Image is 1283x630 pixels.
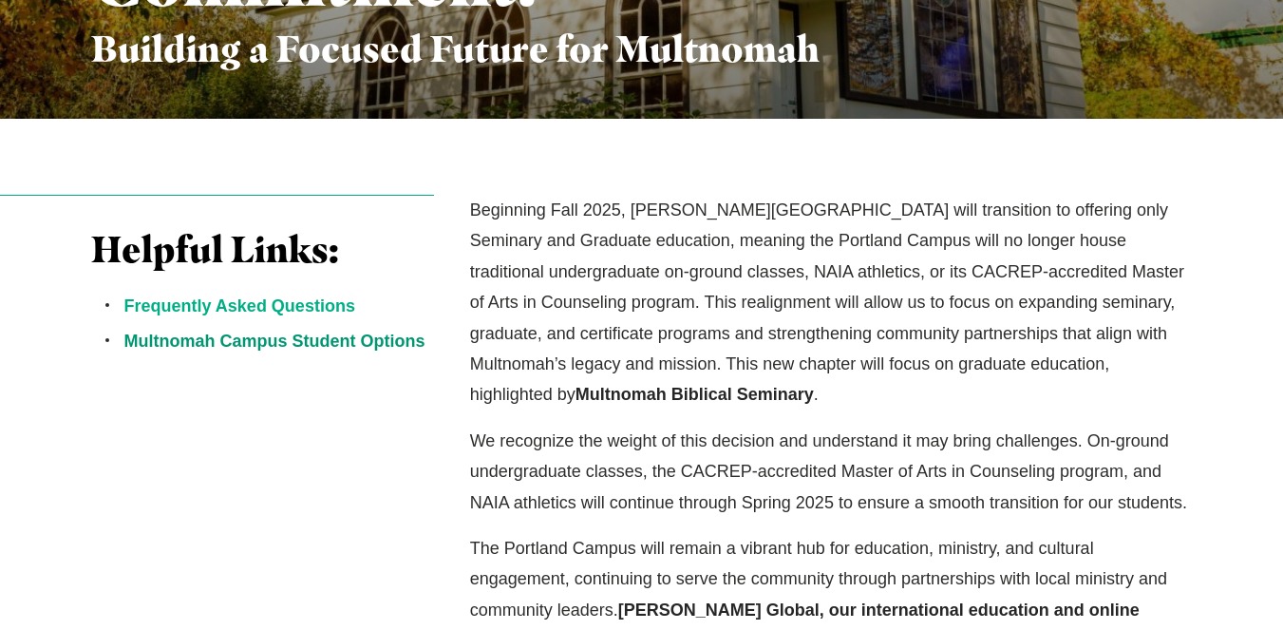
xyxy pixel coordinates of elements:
[124,296,355,315] a: Frequently Asked Questions
[91,228,435,272] h3: Helpful Links:
[91,28,825,71] h3: Building a Focused Future for Multnomah
[470,195,1193,410] p: Beginning Fall 2025, [PERSON_NAME][GEOGRAPHIC_DATA] will transition to offering only Seminary and...
[124,332,425,351] a: Multnomah Campus Student Options
[470,426,1193,518] p: We recognize the weight of this decision and understand it may bring challenges. On-ground underg...
[575,385,814,404] strong: Multnomah Biblical Seminary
